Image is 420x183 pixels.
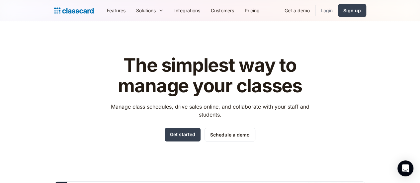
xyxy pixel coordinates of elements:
a: Features [102,3,131,18]
a: Pricing [239,3,265,18]
p: Manage class schedules, drive sales online, and collaborate with your staff and students. [105,103,315,119]
a: Sign up [338,4,366,17]
a: Integrations [169,3,206,18]
div: Solutions [136,7,156,14]
div: Open Intercom Messenger [397,160,413,176]
div: Sign up [343,7,361,14]
a: Get started [165,128,201,141]
a: home [54,6,94,15]
div: Solutions [131,3,169,18]
h1: The simplest way to manage your classes [105,55,315,96]
a: Schedule a demo [205,128,255,141]
a: Customers [206,3,239,18]
a: Login [315,3,338,18]
a: Get a demo [279,3,315,18]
